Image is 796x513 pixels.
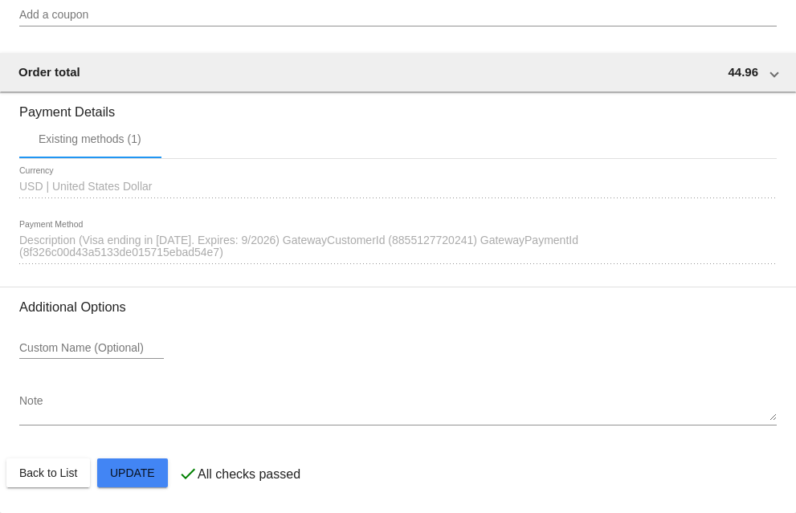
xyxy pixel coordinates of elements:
button: Update [97,458,168,487]
span: Description (Visa ending in [DATE]. Expires: 9/2026) GatewayCustomerId (8855127720241) GatewayPay... [19,234,578,259]
input: Add a coupon [19,9,777,22]
mat-icon: check [178,464,198,483]
p: All checks passed [198,467,300,482]
span: Update [110,466,155,479]
input: Custom Name (Optional) [19,342,164,355]
div: Existing methods (1) [39,132,141,145]
h3: Payment Details [19,92,777,120]
button: Back to List [6,458,90,487]
span: Order total [18,65,80,79]
span: 44.96 [728,65,758,79]
h3: Additional Options [19,299,777,315]
span: Back to List [19,466,77,479]
span: USD | United States Dollar [19,180,152,193]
